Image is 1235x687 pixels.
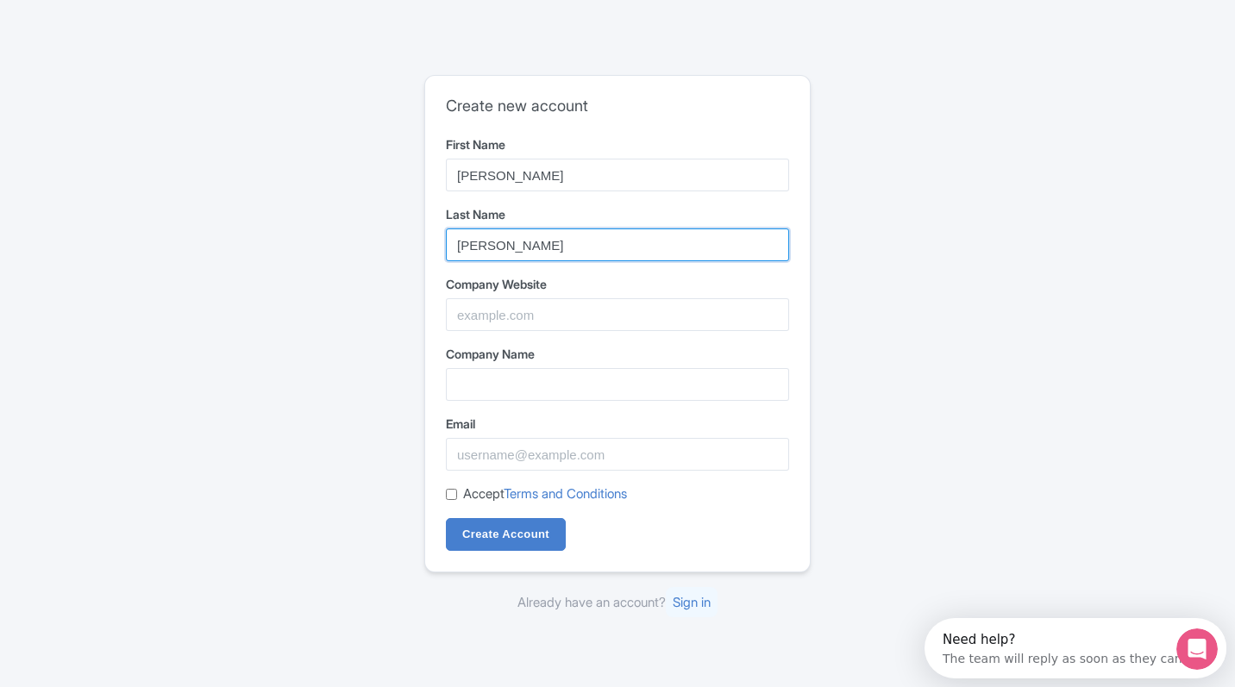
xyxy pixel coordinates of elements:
input: Create Account [446,518,566,551]
input: username@example.com [446,438,789,471]
div: Open Intercom Messenger [7,7,309,54]
label: Company Name [446,345,789,363]
label: Company Website [446,275,789,293]
iframe: Intercom live chat discovery launcher [925,618,1226,678]
div: Need help? [18,15,258,28]
iframe: Intercom live chat [1176,628,1218,670]
div: The team will reply as soon as they can [18,28,258,47]
label: Accept [463,484,627,504]
h2: Create new account [446,97,789,116]
label: Last Name [446,205,789,223]
label: Email [446,415,789,433]
input: example.com [446,298,789,331]
label: First Name [446,135,789,153]
a: Terms and Conditions [504,485,627,502]
a: Sign in [666,587,718,617]
div: Already have an account? [424,593,811,613]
